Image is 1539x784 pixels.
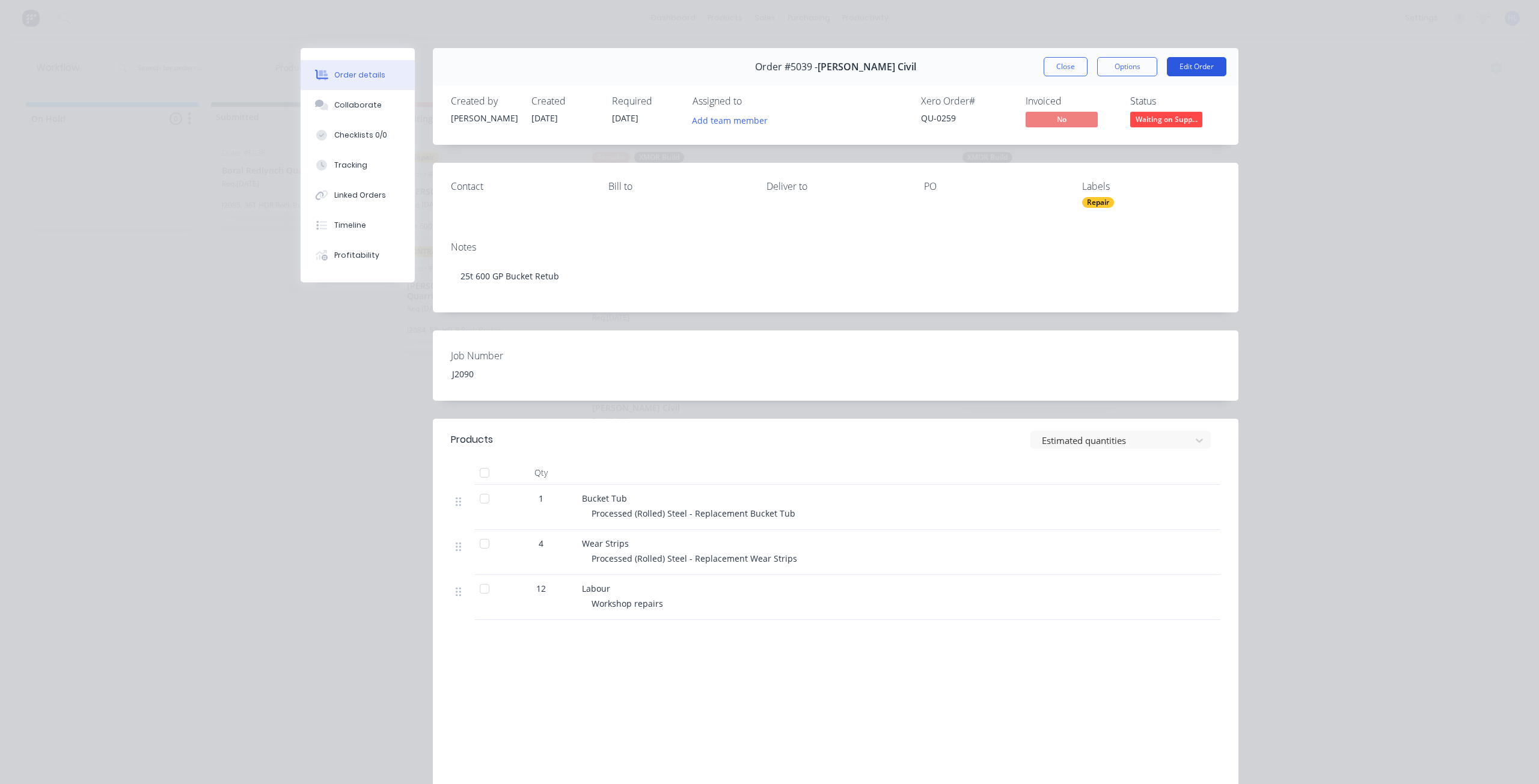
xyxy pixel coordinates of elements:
span: No [1026,112,1098,127]
button: Options [1097,57,1157,76]
div: Products [451,433,493,447]
button: Timeline [301,210,415,240]
span: Waiting on Supp... [1130,112,1202,127]
span: 12 [536,582,546,595]
div: Profitability [334,250,379,261]
span: [DATE] [531,112,558,124]
div: Status [1130,96,1220,107]
button: Order details [301,60,415,90]
div: Bill to [608,181,747,192]
div: Collaborate [334,100,382,111]
div: Created by [451,96,517,107]
span: [DATE] [612,112,638,124]
button: Edit Order [1167,57,1226,76]
button: Linked Orders [301,180,415,210]
span: Wear Strips [582,538,629,549]
span: Order #5039 - [755,61,818,73]
label: Job Number [451,348,601,363]
div: 25t 600 GP Bucket Retub [451,258,1220,294]
button: Tracking [301,150,415,180]
div: Created [531,96,598,107]
span: 1 [539,492,543,505]
span: Workshop repairs [592,598,663,609]
span: Labour [582,583,610,594]
button: Checklists 0/0 [301,120,415,150]
div: Deliver to [766,181,905,192]
div: Order details [334,70,385,81]
span: [PERSON_NAME] Civil [818,61,916,73]
span: Processed (Rolled) Steel - Replacement Bucket Tub [592,508,795,519]
div: Tracking [334,160,367,171]
div: Timeline [334,220,366,231]
div: Repair [1082,197,1114,208]
div: PO [924,181,1062,192]
div: Checklists 0/0 [334,130,387,141]
div: Labels [1082,181,1220,192]
div: QU-0259 [921,112,1011,124]
span: 4 [539,537,543,550]
div: Xero Order # [921,96,1011,107]
div: Qty [505,461,577,485]
div: J2090 [442,365,593,383]
div: [PERSON_NAME] [451,112,517,124]
div: Required [612,96,678,107]
button: Collaborate [301,90,415,120]
div: Invoiced [1026,96,1116,107]
div: Assigned to [693,96,813,107]
div: Notes [451,242,1220,253]
button: Add team member [693,112,774,128]
span: Processed (Rolled) Steel - Replacement Wear Strips [592,553,797,564]
button: Add team member [686,112,774,128]
div: Contact [451,181,589,192]
div: Linked Orders [334,190,386,201]
button: Waiting on Supp... [1130,112,1202,130]
button: Close [1044,57,1088,76]
button: Profitability [301,240,415,270]
span: Bucket Tub [582,493,627,504]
